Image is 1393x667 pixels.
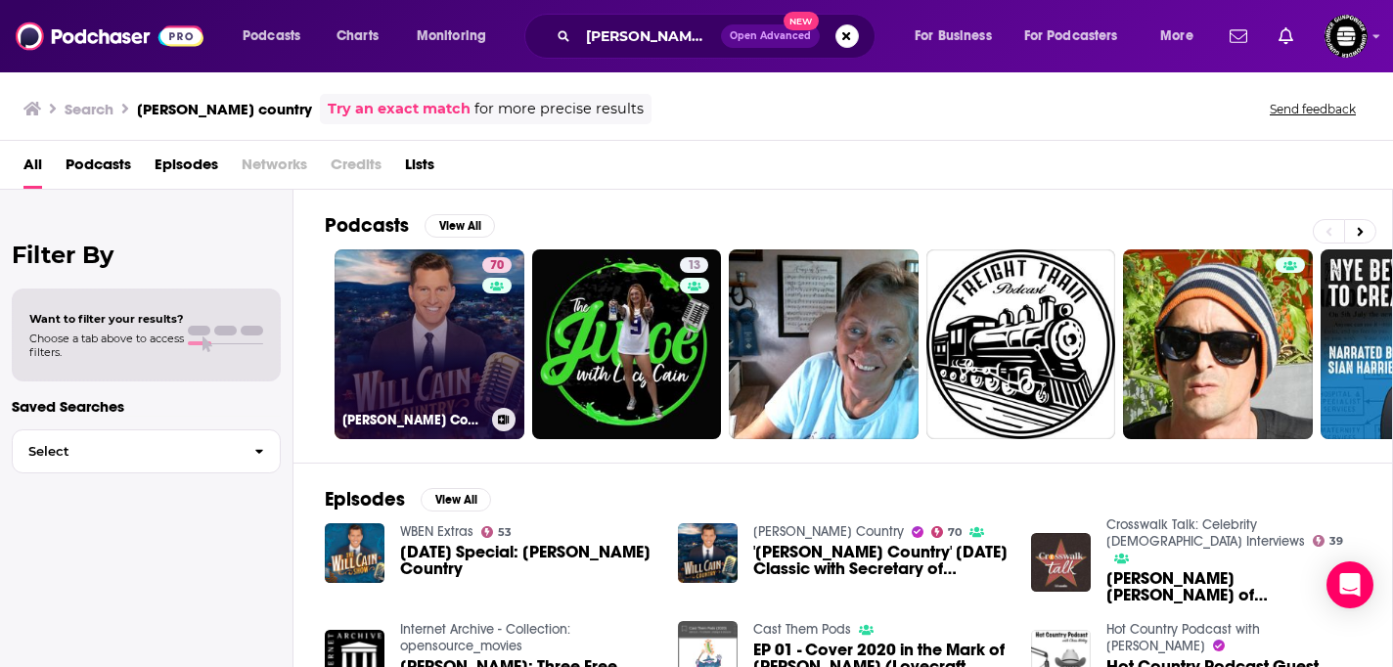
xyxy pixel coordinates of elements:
[29,332,184,359] span: Choose a tab above to access filters.
[405,149,434,189] a: Lists
[229,21,326,52] button: open menu
[403,21,512,52] button: open menu
[400,621,570,654] a: Internet Archive - Collection: opensource_movies
[16,18,203,55] img: Podchaser - Follow, Share and Rate Podcasts
[400,544,654,577] span: [DATE] Special: [PERSON_NAME] Country
[325,213,409,238] h2: Podcasts
[532,249,722,439] a: 13
[1106,570,1361,603] a: Madison Cain Johnson of CAIN: Blending Country, Pop, and Praise in "We're So Blessed"
[498,528,512,537] span: 53
[337,22,379,50] span: Charts
[1024,22,1118,50] span: For Podcasters
[23,149,42,189] a: All
[12,429,281,473] button: Select
[1106,570,1361,603] span: [PERSON_NAME] [PERSON_NAME] of [PERSON_NAME]: Blending Country, Pop, and Praise in "We're So Bles...
[753,523,904,540] a: Will Cain Country
[155,149,218,189] a: Episodes
[753,544,1008,577] a: 'Will Cain Country' 4th Of July Classic with Secretary of Defense Pete Hegseth
[1222,20,1255,53] a: Show notifications dropdown
[242,149,307,189] span: Networks
[1329,537,1343,546] span: 39
[1031,533,1091,593] img: Madison Cain Johnson of CAIN: Blending Country, Pop, and Praise in "We're So Blessed"
[65,100,113,118] h3: Search
[481,526,513,538] a: 53
[1106,621,1260,654] a: Hot Country Podcast with Chris McKay
[1325,15,1368,58] span: Logged in as KarinaSabol
[243,22,300,50] span: Podcasts
[1326,561,1373,608] div: Open Intercom Messenger
[753,621,851,638] a: Cast Them Pods
[325,213,495,238] a: PodcastsView All
[1313,535,1344,547] a: 39
[678,523,738,583] img: 'Will Cain Country' 4th Of July Classic with Secretary of Defense Pete Hegseth
[1160,22,1193,50] span: More
[421,488,491,511] button: View All
[400,523,473,540] a: WBEN Extras
[1146,21,1218,52] button: open menu
[400,544,654,577] a: Labor Day Special: Will Cain Country
[66,149,131,189] a: Podcasts
[784,12,819,30] span: New
[1271,20,1301,53] a: Show notifications dropdown
[12,241,281,269] h2: Filter By
[1325,15,1368,58] button: Show profile menu
[753,544,1008,577] span: '[PERSON_NAME] Country' [DATE] Classic with Secretary of Defense [PERSON_NAME]
[948,528,962,537] span: 70
[342,412,484,428] h3: [PERSON_NAME] Country
[325,523,384,583] img: Labor Day Special: Will Cain Country
[931,526,963,538] a: 70
[12,397,281,416] p: Saved Searches
[328,98,471,120] a: Try an exact match
[331,149,382,189] span: Credits
[730,31,811,41] span: Open Advanced
[137,100,312,118] h3: [PERSON_NAME] country
[1106,516,1305,550] a: Crosswalk Talk: Celebrity Christian Interviews
[688,256,700,276] span: 13
[29,312,184,326] span: Want to filter your results?
[915,22,992,50] span: For Business
[901,21,1016,52] button: open menu
[474,98,644,120] span: for more precise results
[1264,101,1362,117] button: Send feedback
[1011,21,1146,52] button: open menu
[543,14,894,59] div: Search podcasts, credits, & more...
[13,445,239,458] span: Select
[680,257,708,273] a: 13
[1325,15,1368,58] img: User Profile
[482,257,512,273] a: 70
[325,487,491,511] a: EpisodesView All
[417,22,486,50] span: Monitoring
[324,21,390,52] a: Charts
[425,214,495,238] button: View All
[578,21,721,52] input: Search podcasts, credits, & more...
[335,249,524,439] a: 70[PERSON_NAME] Country
[325,487,405,511] h2: Episodes
[490,256,504,276] span: 70
[721,24,820,48] button: Open AdvancedNew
